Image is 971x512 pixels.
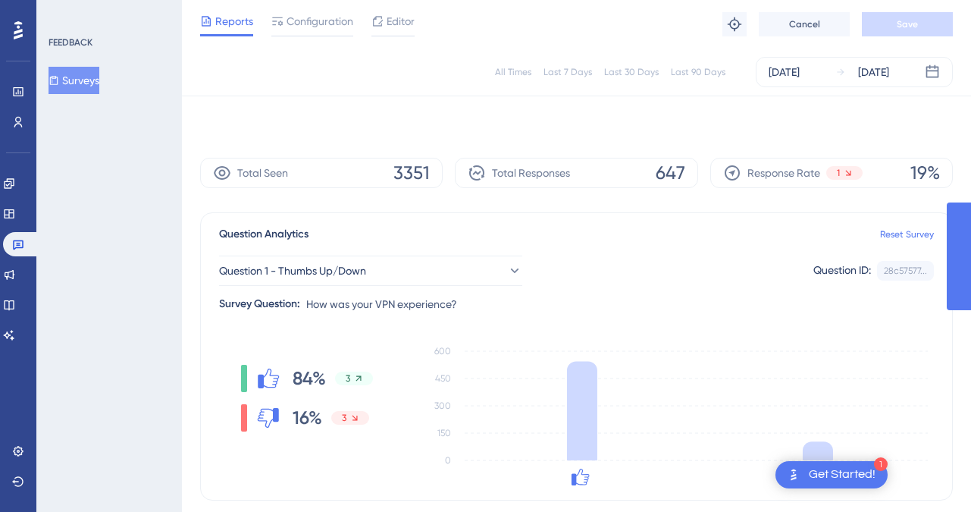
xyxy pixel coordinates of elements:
span: 84% [293,366,326,391]
div: All Times [495,66,531,78]
span: Total Seen [237,164,288,182]
span: 3 [346,372,350,385]
tspan: 150 [437,428,451,438]
tspan: 0 [445,455,451,466]
tspan: 600 [434,346,451,357]
span: 16% [293,406,322,430]
div: Get Started! [809,466,875,483]
div: Last 30 Days [604,66,659,78]
span: Question 1 - Thumbs Up/Down [219,262,366,280]
button: Surveys [49,67,99,94]
span: 647 [656,161,685,185]
span: Configuration [287,12,353,30]
span: Cancel [789,18,820,30]
div: Last 90 Days [671,66,725,78]
span: Reports [215,12,253,30]
span: How was your VPN experience? [306,295,457,313]
div: Question ID: [813,261,871,281]
img: launcher-image-alternative-text [785,466,803,484]
span: Question Analytics [219,225,309,243]
span: Response Rate [747,164,820,182]
span: Total Responses [492,164,570,182]
div: FEEDBACK [49,36,92,49]
iframe: UserGuiding AI Assistant Launcher [907,452,953,498]
div: 1 [874,457,888,471]
span: Save [897,18,918,30]
button: Question 1 - Thumbs Up/Down [219,256,522,286]
span: 3 [342,412,346,424]
span: 1 [837,167,840,179]
span: 19% [910,161,940,185]
tspan: 450 [435,373,451,384]
div: [DATE] [858,63,889,81]
tspan: 300 [434,400,451,411]
div: [DATE] [769,63,800,81]
div: Open Get Started! checklist, remaining modules: 1 [775,461,888,488]
div: Survey Question: [219,295,300,313]
span: 3351 [393,161,430,185]
span: Editor [387,12,415,30]
button: Save [862,12,953,36]
a: Reset Survey [880,228,934,240]
div: Last 7 Days [543,66,592,78]
div: 28c57577... [884,265,927,277]
button: Cancel [759,12,850,36]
